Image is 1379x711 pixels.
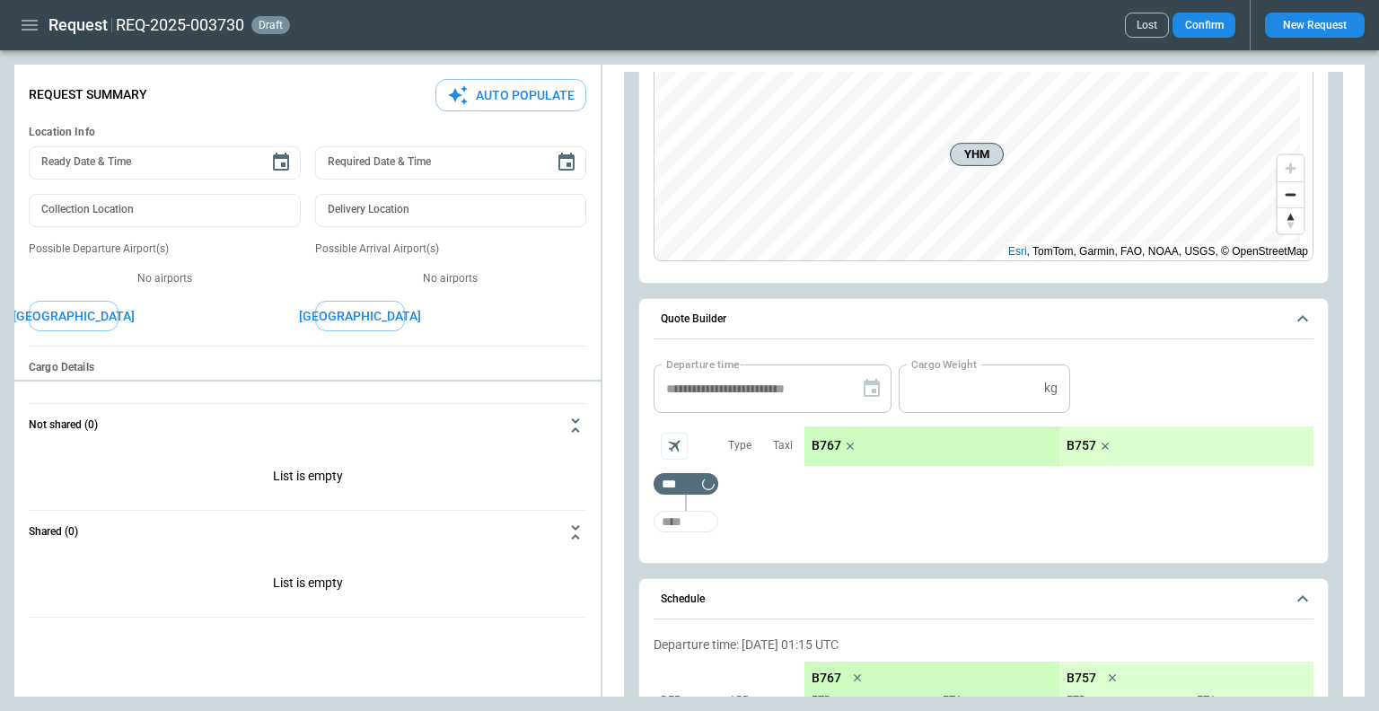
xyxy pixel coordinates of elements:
[1278,155,1304,181] button: Zoom in
[1044,381,1058,396] p: kg
[1125,13,1169,38] button: Lost
[29,301,119,332] button: [GEOGRAPHIC_DATA]
[29,271,301,286] p: No airports
[549,145,584,180] button: Choose date
[29,526,78,538] h6: Shared (0)
[29,361,586,374] h6: Cargo Details
[29,241,301,257] p: Possible Departure Airport(s)
[804,426,1313,466] div: scrollable content
[1067,693,1183,708] p: ETD
[958,145,996,163] span: YHM
[1008,242,1308,260] div: , TomTom, Garmin, FAO, NOAA, USGS, © OpenStreetMap
[29,404,586,447] button: Not shared (0)
[315,241,587,257] p: Possible Arrival Airport(s)
[654,579,1313,620] button: Schedule
[29,447,586,510] p: List is empty
[1278,181,1304,207] button: Zoom out
[654,364,1313,540] div: Quote Builder
[812,438,841,453] p: B767
[315,301,405,332] button: [GEOGRAPHIC_DATA]
[1067,438,1096,453] p: B757
[29,554,586,617] div: Not shared (0)
[255,19,286,31] span: draft
[729,693,792,708] p: Arr
[1067,671,1096,686] p: B757
[666,356,740,372] label: Departure time
[1190,693,1306,708] p: ETA
[661,313,726,325] h6: Quote Builder
[812,671,841,686] p: B767
[661,593,705,605] h6: Schedule
[935,693,1052,708] p: ETA
[29,126,586,139] h6: Location Info
[911,356,977,372] label: Cargo Weight
[728,438,751,453] p: Type
[661,693,724,708] p: Dep
[654,511,718,532] div: Too short
[435,79,586,112] button: Auto Populate
[315,271,587,286] p: No airports
[812,693,928,708] p: ETD
[48,14,108,36] h1: Request
[661,433,688,460] span: Aircraft selection
[654,48,1300,260] canvas: Map
[116,14,244,36] h2: REQ-2025-003730
[654,299,1313,340] button: Quote Builder
[1278,207,1304,233] button: Reset bearing to north
[654,473,718,495] div: Too short
[1265,13,1365,38] button: New Request
[29,87,147,102] p: Request Summary
[29,447,586,510] div: Not shared (0)
[1008,245,1027,258] a: Esri
[29,419,98,431] h6: Not shared (0)
[773,438,793,453] p: Taxi
[29,511,586,554] button: Shared (0)
[263,145,299,180] button: Choose date
[1173,13,1235,38] button: Confirm
[654,637,1313,653] p: Departure time: [DATE] 01:15 UTC
[29,554,586,617] p: List is empty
